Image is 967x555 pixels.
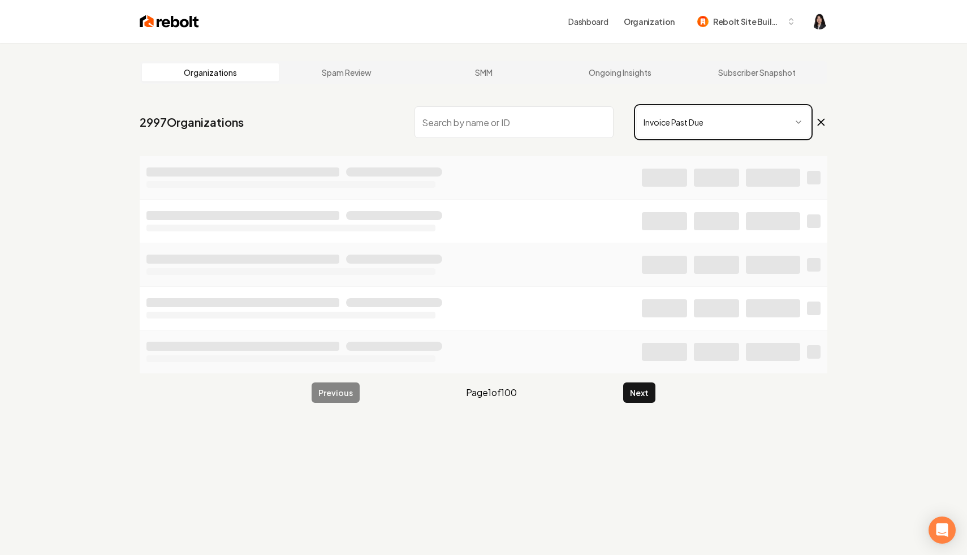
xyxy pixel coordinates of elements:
[688,63,825,81] a: Subscriber Snapshot
[140,14,199,29] img: Rebolt Logo
[623,382,655,403] button: Next
[568,16,608,27] a: Dashboard
[929,517,956,544] div: Open Intercom Messenger
[415,63,552,81] a: SMM
[279,63,416,81] a: Spam Review
[617,11,681,32] button: Organization
[142,63,279,81] a: Organizations
[697,16,709,27] img: Rebolt Site Builder
[466,386,517,399] span: Page 1 of 100
[140,114,244,130] a: 2997Organizations
[713,16,782,28] span: Rebolt Site Builder
[415,106,614,138] input: Search by name or ID
[552,63,689,81] a: Ongoing Insights
[811,14,827,29] img: Haley Paramoure
[811,14,827,29] button: Open user button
